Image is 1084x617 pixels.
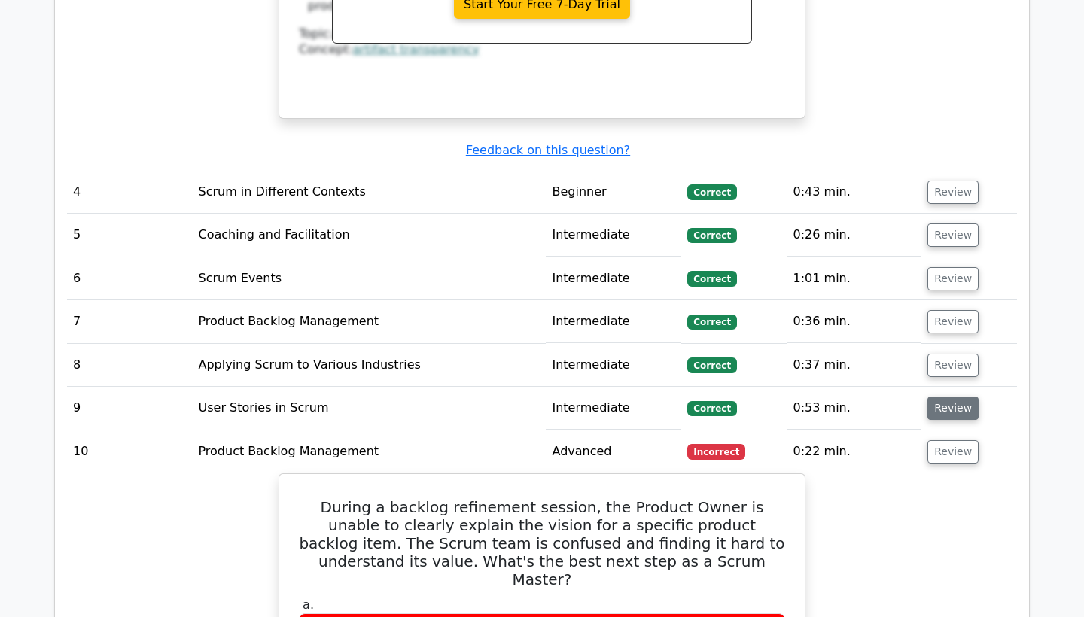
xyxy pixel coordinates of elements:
[297,498,787,588] h5: During a backlog refinement session, the Product Owner is unable to clearly explain the vision fo...
[787,344,922,387] td: 0:37 min.
[927,181,979,204] button: Review
[787,430,922,473] td: 0:22 min.
[687,228,736,243] span: Correct
[192,257,546,300] td: Scrum Events
[927,397,979,420] button: Review
[67,344,192,387] td: 8
[192,387,546,430] td: User Stories in Scrum
[192,214,546,257] td: Coaching and Facilitation
[67,214,192,257] td: 5
[546,387,681,430] td: Intermediate
[466,143,630,157] a: Feedback on this question?
[67,300,192,343] td: 7
[687,444,745,459] span: Incorrect
[67,430,192,473] td: 10
[787,387,922,430] td: 0:53 min.
[192,344,546,387] td: Applying Scrum to Various Industries
[546,171,681,214] td: Beginner
[546,214,681,257] td: Intermediate
[67,171,192,214] td: 4
[687,271,736,286] span: Correct
[546,300,681,343] td: Intermediate
[546,344,681,387] td: Intermediate
[927,267,979,290] button: Review
[192,430,546,473] td: Product Backlog Management
[927,310,979,333] button: Review
[303,597,314,612] span: a.
[787,257,922,300] td: 1:01 min.
[192,171,546,214] td: Scrum in Different Contexts
[787,171,922,214] td: 0:43 min.
[927,354,979,377] button: Review
[299,26,785,42] div: Topic:
[546,430,681,473] td: Advanced
[67,257,192,300] td: 6
[353,42,480,56] a: artifact transparency
[192,300,546,343] td: Product Backlog Management
[787,300,922,343] td: 0:36 min.
[67,387,192,430] td: 9
[787,214,922,257] td: 0:26 min.
[927,223,979,247] button: Review
[687,357,736,372] span: Correct
[687,401,736,416] span: Correct
[687,315,736,330] span: Correct
[546,257,681,300] td: Intermediate
[927,440,979,464] button: Review
[687,184,736,199] span: Correct
[299,42,785,58] div: Concept:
